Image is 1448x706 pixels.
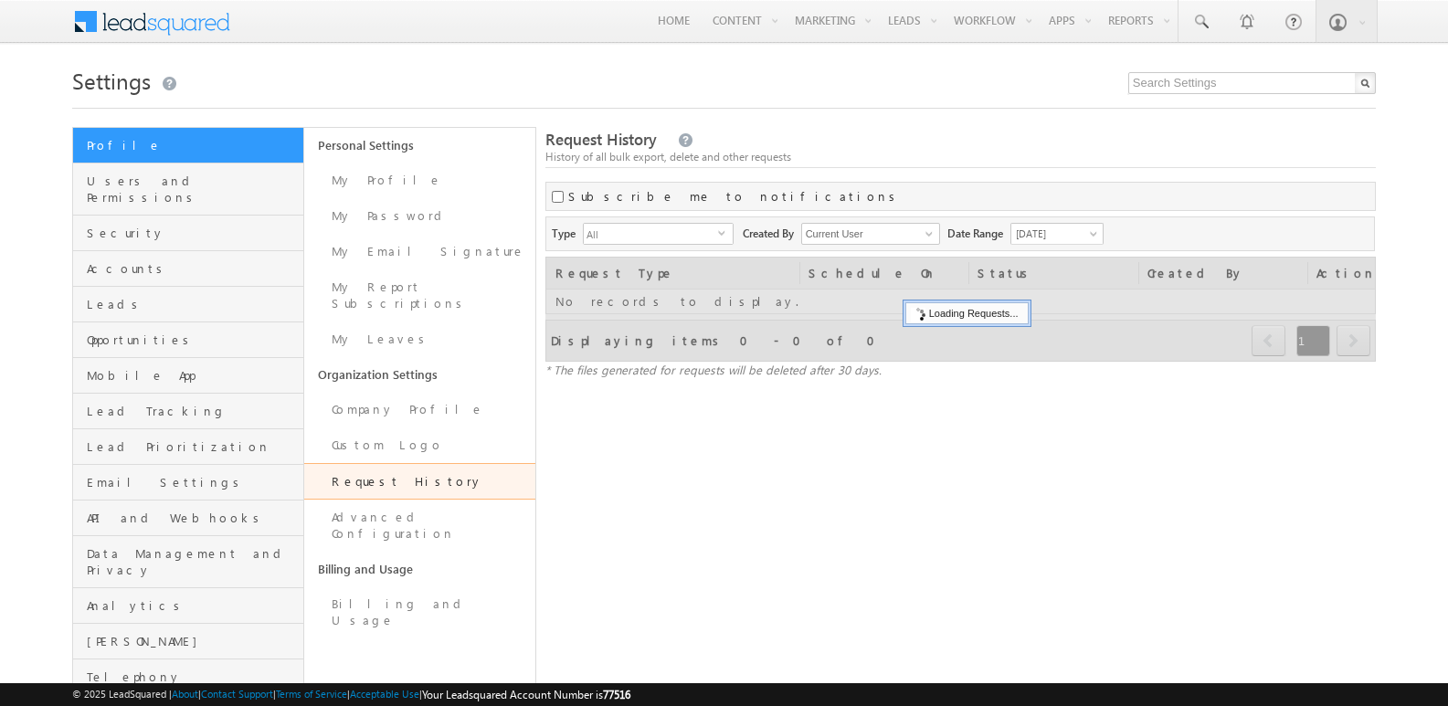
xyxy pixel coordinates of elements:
[73,588,303,624] a: Analytics
[304,269,535,321] a: My Report Subscriptions
[73,501,303,536] a: API and Webhooks
[304,234,535,269] a: My Email Signature
[87,633,299,649] span: [PERSON_NAME]
[304,198,535,234] a: My Password
[73,659,303,695] a: Telephony
[422,688,630,701] span: Your Leadsquared Account Number is
[73,287,303,322] a: Leads
[304,500,535,552] a: Advanced Configuration
[304,427,535,463] a: Custom Logo
[276,688,347,700] a: Terms of Service
[545,362,882,377] span: * The files generated for requests will be deleted after 30 days.
[947,223,1010,242] span: Date Range
[718,228,733,237] span: select
[743,223,801,242] span: Created By
[73,394,303,429] a: Lead Tracking
[87,260,299,277] span: Accounts
[87,225,299,241] span: Security
[915,225,938,243] a: Show All Items
[304,128,535,163] a: Personal Settings
[87,173,299,205] span: Users and Permissions
[72,66,151,95] span: Settings
[73,358,303,394] a: Mobile App
[73,429,303,465] a: Lead Prioritization
[87,367,299,384] span: Mobile App
[584,224,718,244] span: All
[905,302,1029,324] div: Loading Requests...
[73,128,303,163] a: Profile
[552,223,583,242] span: Type
[87,332,299,348] span: Opportunities
[304,552,535,586] a: Billing and Usage
[73,624,303,659] a: [PERSON_NAME]
[1011,226,1098,242] span: [DATE]
[87,545,299,578] span: Data Management and Privacy
[568,188,902,205] label: Subscribe me to notifications
[1128,72,1376,94] input: Search Settings
[304,586,535,638] a: Billing and Usage
[87,137,299,153] span: Profile
[73,251,303,287] a: Accounts
[603,688,630,701] span: 77516
[304,163,535,198] a: My Profile
[87,474,299,490] span: Email Settings
[1010,223,1104,245] a: [DATE]
[73,216,303,251] a: Security
[73,163,303,216] a: Users and Permissions
[545,129,657,150] span: Request History
[304,392,535,427] a: Company Profile
[304,357,535,392] a: Organization Settings
[87,438,299,455] span: Lead Prioritization
[172,688,198,700] a: About
[73,322,303,358] a: Opportunities
[304,463,535,500] a: Request History
[73,465,303,501] a: Email Settings
[583,223,734,245] div: All
[87,669,299,685] span: Telephony
[87,296,299,312] span: Leads
[72,686,630,703] span: © 2025 LeadSquared | | | | |
[201,688,273,700] a: Contact Support
[545,149,1376,165] div: History of all bulk export, delete and other requests
[350,688,419,700] a: Acceptable Use
[87,597,299,614] span: Analytics
[87,510,299,526] span: API and Webhooks
[801,223,940,245] input: Type to Search
[304,321,535,357] a: My Leaves
[87,403,299,419] span: Lead Tracking
[73,536,303,588] a: Data Management and Privacy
